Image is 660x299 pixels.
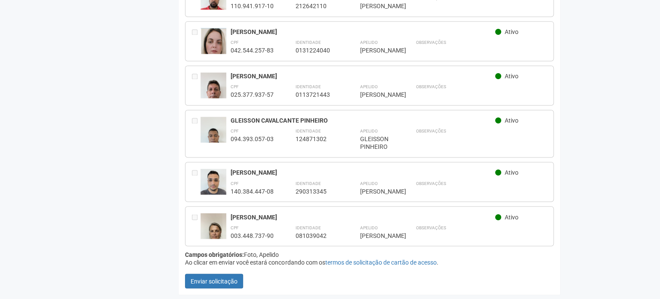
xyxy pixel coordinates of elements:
[505,169,518,176] span: Ativo
[200,72,226,107] img: user.jpg
[360,129,377,133] strong: Apelido
[295,129,321,133] strong: Identidade
[200,28,226,71] img: user.jpg
[200,169,226,203] img: user.jpg
[416,129,446,133] strong: Observações
[295,40,321,45] strong: Identidade
[192,213,200,239] div: Entre em contato com a Aministração para solicitar o cancelamento ou 2a via
[231,181,239,185] strong: CPF
[295,225,321,230] strong: Identidade
[200,117,226,151] img: user.jpg
[360,2,394,10] div: [PERSON_NAME]
[185,251,244,258] strong: Campos obrigatórios:
[360,135,394,151] div: GLEISSON PINHEIRO
[231,28,495,36] div: [PERSON_NAME]
[231,117,495,124] div: GLEISSON CAVALCANTE PINHEIRO
[416,40,446,45] strong: Observações
[325,259,436,265] a: termos de solicitação de cartão de acesso
[295,187,338,195] div: 290313345
[231,91,274,99] div: 025.377.937-57
[200,213,226,247] img: user.jpg
[231,40,239,45] strong: CPF
[360,91,394,99] div: [PERSON_NAME]
[360,181,377,185] strong: Apelido
[192,72,200,99] div: Entre em contato com a Aministração para solicitar o cancelamento ou 2a via
[295,46,338,54] div: 0131224040
[231,84,239,89] strong: CPF
[360,225,377,230] strong: Apelido
[231,187,274,195] div: 140.384.447-08
[231,129,239,133] strong: CPF
[505,213,518,220] span: Ativo
[416,225,446,230] strong: Observações
[295,181,321,185] strong: Identidade
[231,231,274,239] div: 003.448.737-90
[295,2,338,10] div: 212642110
[295,231,338,239] div: 081039042
[360,84,377,89] strong: Apelido
[360,40,377,45] strong: Apelido
[231,2,274,10] div: 110.941.917-10
[231,225,239,230] strong: CPF
[192,117,200,151] div: Entre em contato com a Aministração para solicitar o cancelamento ou 2a via
[192,28,200,54] div: Entre em contato com a Aministração para solicitar o cancelamento ou 2a via
[295,84,321,89] strong: Identidade
[231,213,495,221] div: [PERSON_NAME]
[185,258,554,266] div: Ao clicar em enviar você estará concordando com os .
[231,46,274,54] div: 042.544.257-83
[231,169,495,176] div: [PERSON_NAME]
[360,46,394,54] div: [PERSON_NAME]
[505,28,518,35] span: Ativo
[231,72,495,80] div: [PERSON_NAME]
[192,169,200,195] div: Entre em contato com a Aministração para solicitar o cancelamento ou 2a via
[231,135,274,143] div: 094.393.057-03
[416,181,446,185] strong: Observações
[505,73,518,80] span: Ativo
[295,135,338,143] div: 124871302
[185,250,554,258] div: Foto, Apelido
[505,117,518,124] span: Ativo
[360,187,394,195] div: [PERSON_NAME]
[295,91,338,99] div: 0113721443
[185,274,243,288] button: Enviar solicitação
[360,231,394,239] div: [PERSON_NAME]
[416,84,446,89] strong: Observações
